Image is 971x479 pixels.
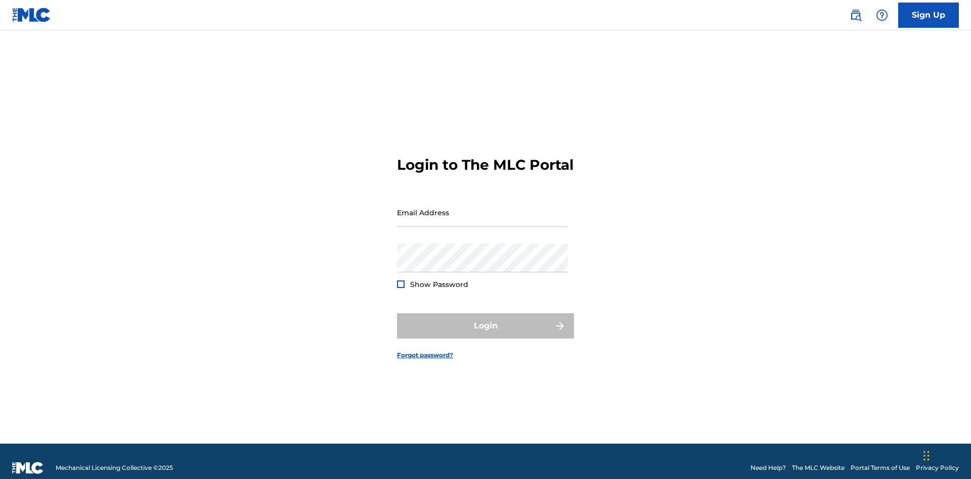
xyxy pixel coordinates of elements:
[397,156,573,174] h3: Login to The MLC Portal
[876,9,888,21] img: help
[916,463,959,472] a: Privacy Policy
[12,462,43,474] img: logo
[872,5,892,25] div: Help
[397,351,453,360] a: Forgot password?
[846,5,866,25] a: Public Search
[850,9,862,21] img: search
[898,3,959,28] a: Sign Up
[12,8,51,22] img: MLC Logo
[851,463,910,472] a: Portal Terms of Use
[792,463,845,472] a: The MLC Website
[56,463,173,472] span: Mechanical Licensing Collective © 2025
[751,463,786,472] a: Need Help?
[923,441,930,471] div: Drag
[410,280,468,289] span: Show Password
[920,430,971,479] iframe: Chat Widget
